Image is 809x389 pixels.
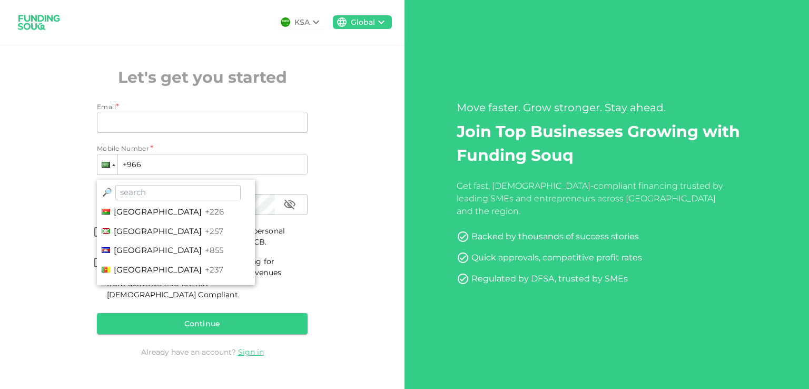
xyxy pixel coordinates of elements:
[205,226,223,236] span: +257
[97,65,308,89] h2: Let's get you started
[97,154,117,174] div: Saudi Arabia: + 966
[457,100,757,115] div: Move faster. Grow stronger. Stay ahead.
[13,8,65,36] img: logo
[114,207,202,217] span: [GEOGRAPHIC_DATA]
[91,226,107,240] span: termsConditionsForInvestmentsAccepted
[97,103,116,111] span: Email
[281,17,290,27] img: flag-sa.b9a346574cdc8950dd34b50780441f57.svg
[471,251,642,264] div: Quick approvals, competitive profit rates
[471,273,628,285] div: Regulated by DFSA, trusted by SMEs
[205,284,212,294] span: +1
[97,347,308,357] div: Already have an account?
[97,112,296,133] input: email
[114,284,202,294] span: [GEOGRAPHIC_DATA]
[351,17,375,28] div: Global
[238,347,264,357] a: Sign in
[114,245,202,255] span: [GEOGRAPHIC_DATA]
[97,154,308,175] input: 1 (702) 123-4567
[205,245,223,255] span: +855
[471,230,639,243] div: Backed by thousands of success stories
[114,226,202,236] span: [GEOGRAPHIC_DATA]
[205,207,224,217] span: +226
[294,17,310,28] div: KSA
[115,185,241,200] input: search
[102,187,112,197] span: Magnifying glass
[114,265,202,275] span: [GEOGRAPHIC_DATA]
[91,256,107,270] span: shariahTandCAccepted
[457,180,727,218] div: Get fast, [DEMOGRAPHIC_DATA]-compliant financing trusted by leading SMEs and entrepreneurs across...
[97,313,308,334] button: Continue
[457,120,757,167] h2: Join Top Businesses Growing with Funding Souq
[97,143,149,154] span: Mobile Number
[205,265,223,275] span: +237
